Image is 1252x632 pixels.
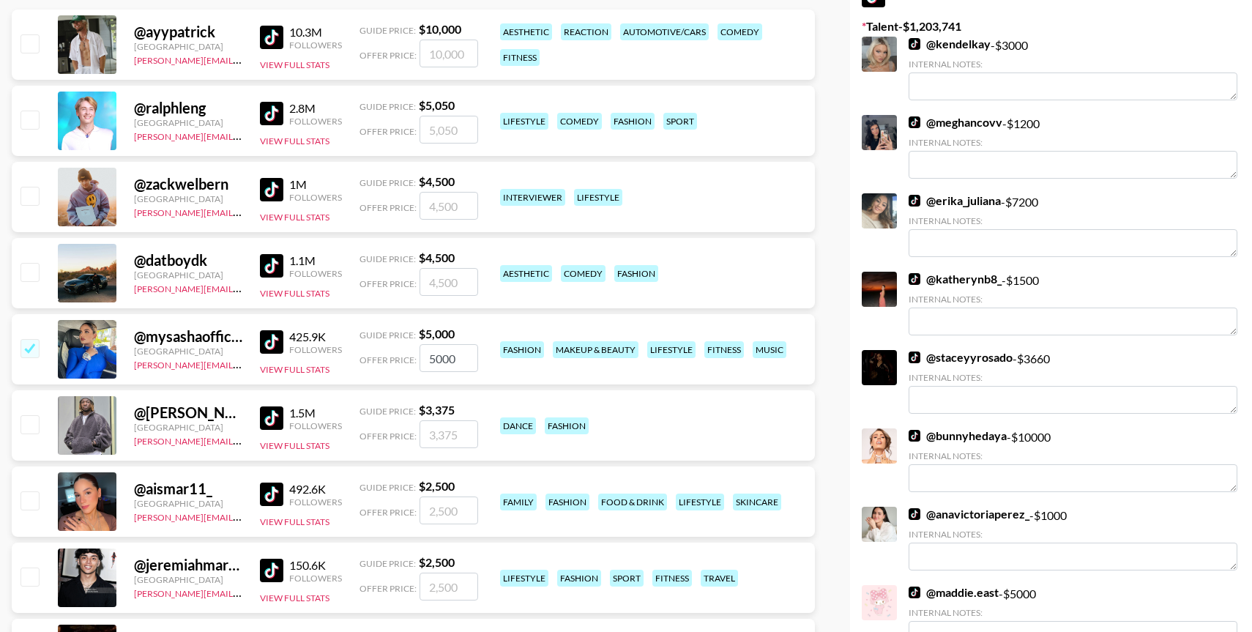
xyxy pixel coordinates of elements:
a: @staceyyrosado [909,350,1013,365]
div: aesthetic [500,23,552,40]
span: Offer Price: [359,507,417,518]
div: [GEOGRAPHIC_DATA] [134,193,242,204]
span: Offer Price: [359,126,417,137]
div: @ mysashaofficial [134,327,242,346]
strong: $ 5,000 [419,327,455,341]
div: fashion [614,265,658,282]
div: automotive/cars [620,23,709,40]
div: fashion [545,494,589,510]
strong: $ 10,000 [419,22,461,36]
span: Offer Price: [359,431,417,442]
strong: $ 2,500 [419,555,455,569]
span: Offer Price: [359,278,417,289]
strong: $ 3,375 [419,403,455,417]
input: 10,000 [420,40,478,67]
div: comedy [718,23,762,40]
div: Internal Notes: [909,137,1237,148]
button: View Full Stats [260,288,329,299]
div: @ [PERSON_NAME].zz [134,404,242,422]
div: comedy [557,113,602,130]
div: family [500,494,537,510]
div: Followers [289,192,342,203]
span: Guide Price: [359,177,416,188]
div: - $ 1200 [909,115,1237,179]
div: @ datboydk [134,251,242,269]
div: dance [500,417,536,434]
input: 5,050 [420,116,478,144]
button: View Full Stats [260,516,329,527]
div: 2.8M [289,101,342,116]
a: @katherynb8_ [909,272,1002,286]
input: 4,500 [420,192,478,220]
div: fitness [704,341,744,358]
div: interviewer [500,189,565,206]
img: TikTok [909,352,920,363]
span: Guide Price: [359,25,416,36]
span: Guide Price: [359,406,416,417]
div: makeup & beauty [553,341,638,358]
input: 2,500 [420,497,478,524]
div: Internal Notes: [909,215,1237,226]
div: 10.3M [289,25,342,40]
div: 1.5M [289,406,342,420]
a: @anavictoriaperez_ [909,507,1029,521]
div: travel [701,570,738,587]
div: - $ 1500 [909,272,1237,335]
div: skincare [733,494,781,510]
a: [PERSON_NAME][EMAIL_ADDRESS][DOMAIN_NAME] [134,128,351,142]
img: TikTok [909,587,920,598]
img: TikTok [909,430,920,442]
img: TikTok [260,406,283,430]
div: Followers [289,116,342,127]
div: lifestyle [500,570,548,587]
span: Guide Price: [359,330,416,341]
span: Guide Price: [359,253,416,264]
div: - $ 7200 [909,193,1237,257]
span: Offer Price: [359,583,417,594]
img: TikTok [260,178,283,201]
button: View Full Stats [260,440,329,451]
div: 492.6K [289,482,342,497]
a: @bunnyhedaya [909,428,1007,443]
span: Guide Price: [359,558,416,569]
strong: $ 4,500 [419,174,455,188]
div: fashion [545,417,589,434]
button: View Full Stats [260,364,329,375]
div: - $ 10000 [909,428,1237,492]
a: @maddie.east [909,585,999,600]
div: reaction [561,23,611,40]
input: 2,500 [420,573,478,601]
div: Followers [289,497,342,508]
input: 3,375 [420,420,478,448]
img: TikTok [909,116,920,128]
strong: $ 2,500 [419,479,455,493]
div: Internal Notes: [909,450,1237,461]
div: [GEOGRAPHIC_DATA] [134,346,242,357]
div: music [753,341,786,358]
img: TikTok [260,26,283,49]
button: View Full Stats [260,59,329,70]
div: - $ 3000 [909,37,1237,100]
div: Internal Notes: [909,529,1237,540]
div: comedy [561,265,605,282]
label: Talent - $ 1,203,741 [862,19,1240,34]
div: Internal Notes: [909,294,1237,305]
a: [PERSON_NAME][EMAIL_ADDRESS][DOMAIN_NAME] [134,357,351,371]
div: 1M [289,177,342,192]
div: [GEOGRAPHIC_DATA] [134,41,242,52]
div: lifestyle [500,113,548,130]
div: @ zackwelbern [134,175,242,193]
div: Followers [289,344,342,355]
img: TikTok [260,254,283,278]
div: fashion [611,113,655,130]
span: Offer Price: [359,50,417,61]
div: 425.9K [289,330,342,344]
img: TikTok [909,195,920,207]
div: food & drink [598,494,667,510]
img: TikTok [909,508,920,520]
div: 1.1M [289,253,342,268]
input: 4,500 [420,268,478,296]
a: @meghancovv [909,115,1002,130]
div: - $ 3660 [909,350,1237,414]
input: 5,000 [420,344,478,372]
